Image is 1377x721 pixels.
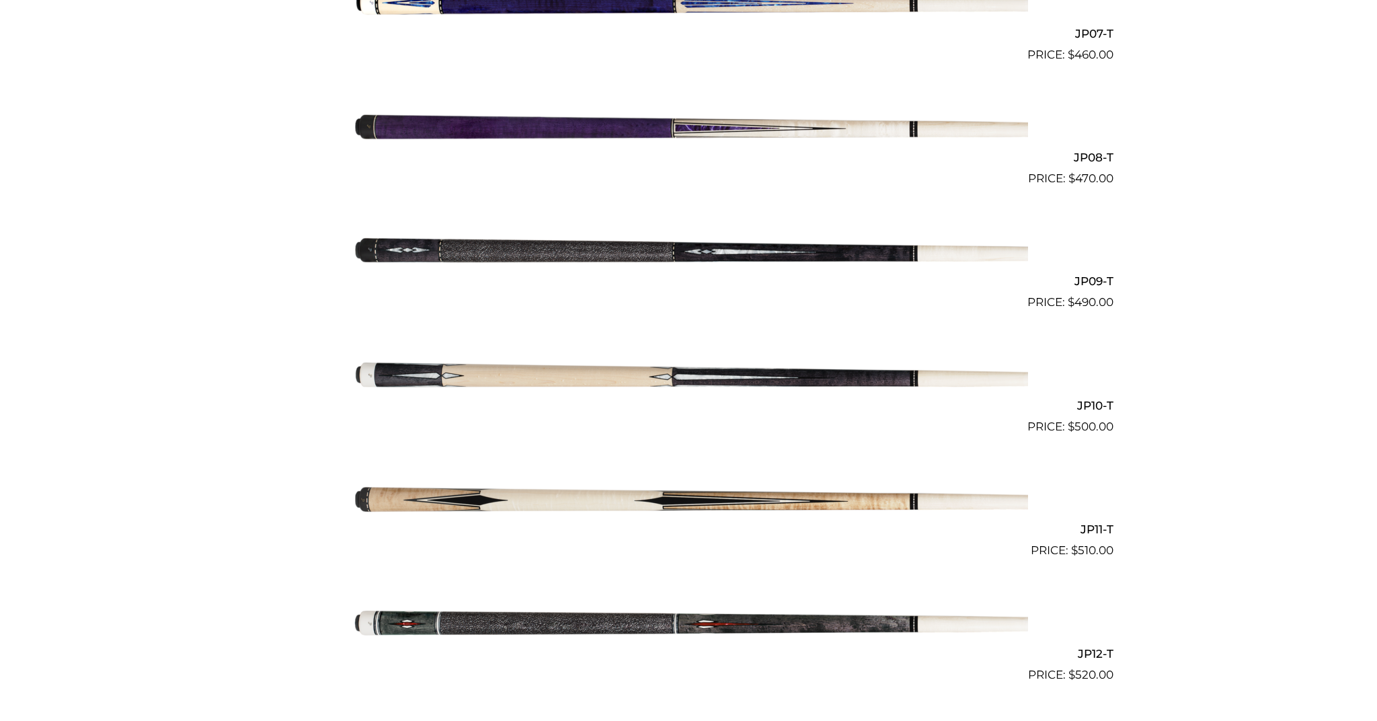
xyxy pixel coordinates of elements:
[349,69,1028,182] img: JP08-T
[264,393,1113,418] h2: JP10-T
[1068,295,1113,309] bdi: 490.00
[264,269,1113,294] h2: JP09-T
[264,517,1113,542] h2: JP11-T
[264,641,1113,666] h2: JP12-T
[1068,668,1075,681] span: $
[264,441,1113,560] a: JP11-T $510.00
[264,565,1113,683] a: JP12-T $520.00
[264,69,1113,188] a: JP08-T $470.00
[349,441,1028,554] img: JP11-T
[349,565,1028,678] img: JP12-T
[264,317,1113,435] a: JP10-T $500.00
[1068,48,1113,61] bdi: 460.00
[349,317,1028,430] img: JP10-T
[349,193,1028,306] img: JP09-T
[1068,420,1074,433] span: $
[1068,172,1075,185] span: $
[1068,668,1113,681] bdi: 520.00
[264,145,1113,170] h2: JP08-T
[1071,543,1078,557] span: $
[1068,172,1113,185] bdi: 470.00
[1068,48,1074,61] span: $
[1071,543,1113,557] bdi: 510.00
[1068,420,1113,433] bdi: 500.00
[264,21,1113,46] h2: JP07-T
[264,193,1113,311] a: JP09-T $490.00
[1068,295,1074,309] span: $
